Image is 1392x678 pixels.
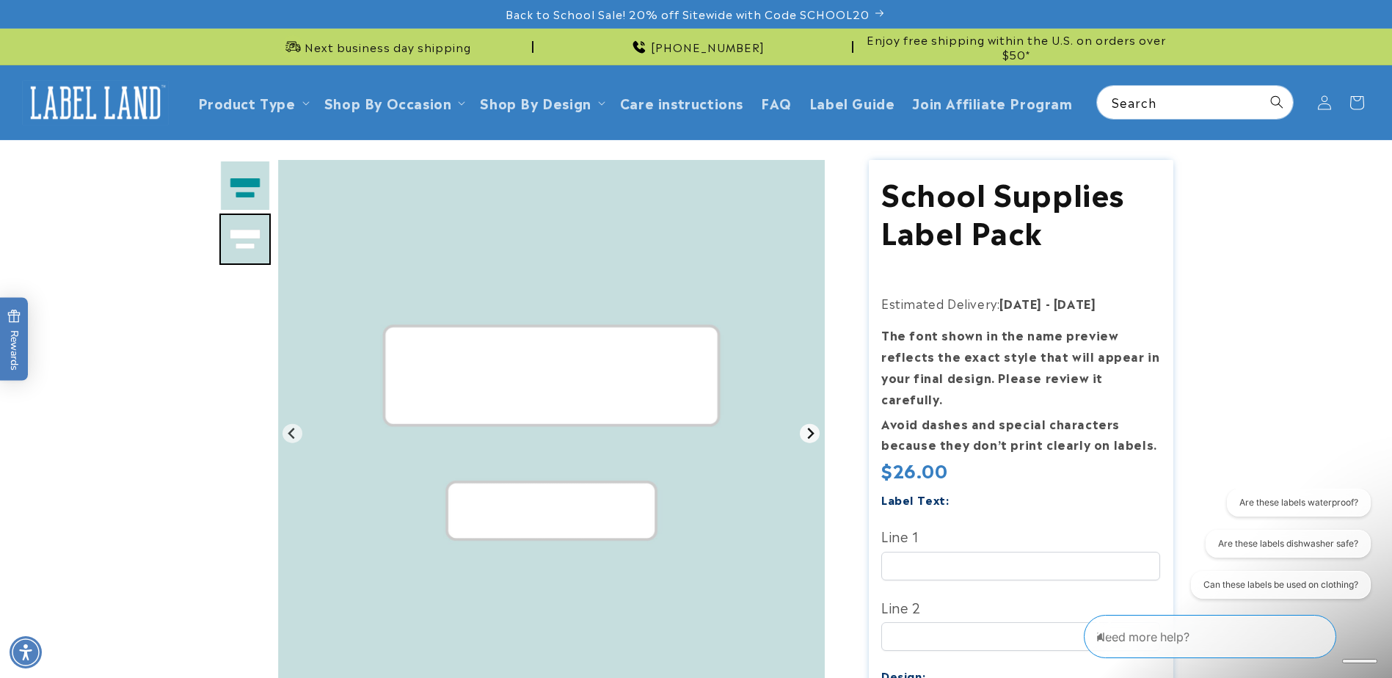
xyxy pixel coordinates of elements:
summary: Shop By Occasion [316,85,472,120]
a: Label Guide [801,85,904,120]
span: Label Guide [809,94,895,111]
h1: School Supplies Label Pack [881,173,1160,249]
div: Announcement [539,29,853,65]
span: Care instructions [620,94,743,111]
strong: [DATE] [1054,294,1096,312]
span: $26.00 [881,456,948,483]
p: Estimated Delivery: [881,293,1160,314]
span: [PHONE_NUMBER] [651,40,765,54]
summary: Product Type [189,85,316,120]
img: School Supplies Label Pack - Label Land [219,214,271,265]
a: Product Type [198,92,296,112]
button: Previous slide [283,423,302,443]
summary: Shop By Design [471,85,611,120]
a: Join Affiliate Program [903,85,1081,120]
label: Label Text: [881,491,950,508]
strong: [DATE] [999,294,1042,312]
strong: The font shown in the name preview reflects the exact style that will appear in your final design... [881,326,1159,407]
div: Go to slide 1 [219,160,271,211]
div: Announcement [219,29,533,65]
button: Go to first slide [800,423,820,443]
div: Announcement [859,29,1173,65]
span: Shop By Occasion [324,94,452,111]
button: Search [1261,86,1293,118]
div: Go to slide 2 [219,214,271,265]
span: Join Affiliate Program [912,94,1072,111]
img: School supplies label pack [219,160,271,211]
span: Enjoy free shipping within the U.S. on orders over $50* [859,32,1173,61]
span: FAQ [761,94,792,111]
a: Label Land [17,74,175,131]
span: Rewards [7,310,21,371]
a: Shop By Design [480,92,591,112]
span: Next business day shipping [305,40,471,54]
img: Label Land [22,80,169,125]
a: Care instructions [611,85,752,120]
label: Line 2 [881,595,1160,619]
strong: Avoid dashes and special characters because they don’t print clearly on labels. [881,415,1157,453]
label: Line 1 [881,524,1160,547]
div: Accessibility Menu [10,636,42,668]
span: Back to School Sale! 20% off Sitewide with Code SCHOOL20 [506,7,870,21]
a: FAQ [752,85,801,120]
iframe: Gorgias live chat conversation starters [1178,489,1378,612]
iframe: Gorgias Floating Chat [1084,609,1377,663]
strong: - [1046,294,1051,312]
